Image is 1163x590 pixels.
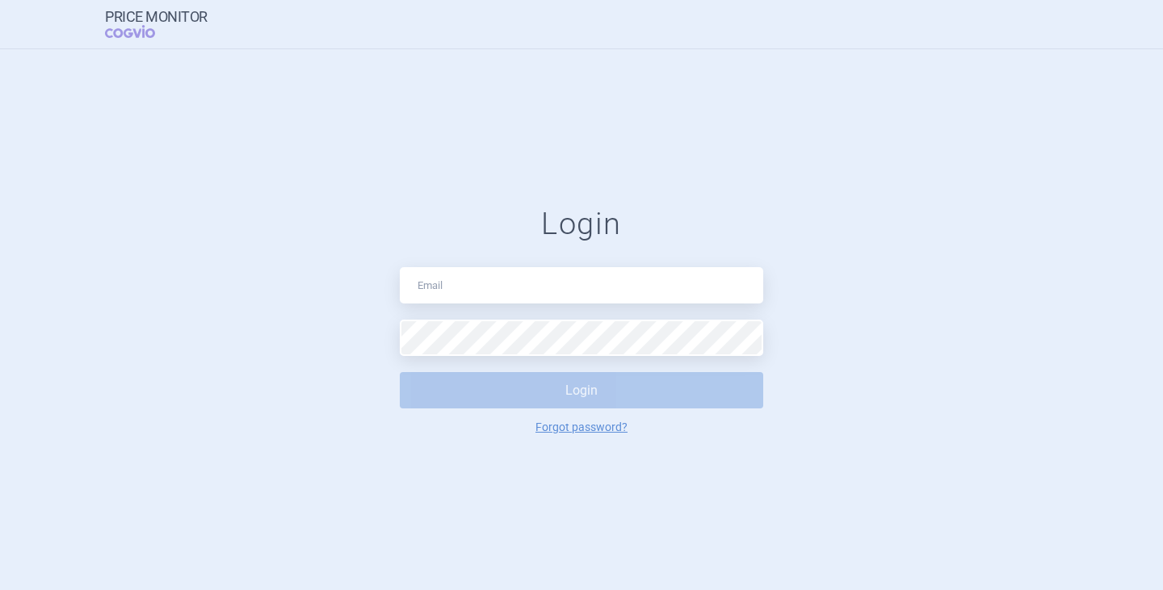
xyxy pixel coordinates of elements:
[105,9,208,25] strong: Price Monitor
[400,267,763,303] input: Email
[105,9,208,40] a: Price MonitorCOGVIO
[535,421,628,433] a: Forgot password?
[400,372,763,408] button: Login
[105,25,178,38] span: COGVIO
[400,206,763,243] h1: Login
